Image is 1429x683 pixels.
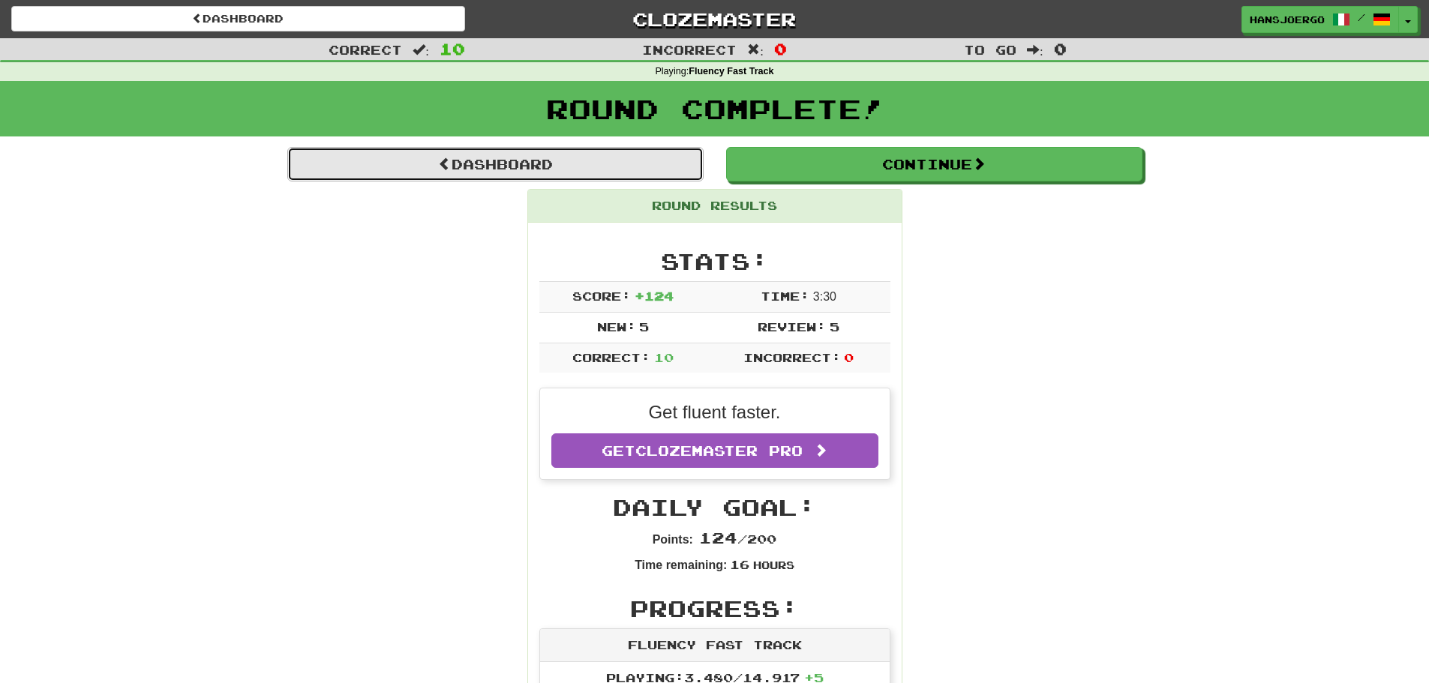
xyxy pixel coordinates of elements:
[539,495,890,520] h2: Daily Goal:
[488,6,941,32] a: Clozemaster
[699,532,776,546] span: / 200
[639,319,649,334] span: 5
[699,529,737,547] span: 124
[440,40,465,58] span: 10
[1241,6,1399,33] a: HansjoergO /
[551,433,878,468] a: GetClozemaster Pro
[844,350,854,364] span: 0
[753,559,794,571] small: Hours
[5,94,1424,124] h1: Round Complete!
[551,400,878,425] p: Get fluent faster.
[539,249,890,274] h2: Stats:
[528,190,902,223] div: Round Results
[964,42,1016,57] span: To go
[540,629,890,662] div: Fluency Fast Track
[758,319,826,334] span: Review:
[539,596,890,621] h2: Progress:
[1054,40,1067,58] span: 0
[287,147,704,181] a: Dashboard
[726,147,1142,181] button: Continue
[653,533,693,546] strong: Points:
[1358,12,1365,22] span: /
[635,559,727,571] strong: Time remaining:
[743,350,841,364] span: Incorrect:
[1250,13,1325,26] span: HansjoergO
[11,6,465,31] a: Dashboard
[747,43,764,56] span: :
[642,42,737,57] span: Incorrect
[413,43,429,56] span: :
[774,40,787,58] span: 0
[329,42,402,57] span: Correct
[1027,43,1043,56] span: :
[761,289,809,303] span: Time:
[597,319,636,334] span: New:
[635,442,803,459] span: Clozemaster Pro
[635,289,674,303] span: + 124
[813,290,836,303] span: 3 : 30
[730,557,749,571] span: 16
[830,319,839,334] span: 5
[689,66,773,76] strong: Fluency Fast Track
[572,350,650,364] span: Correct:
[572,289,631,303] span: Score:
[654,350,674,364] span: 10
